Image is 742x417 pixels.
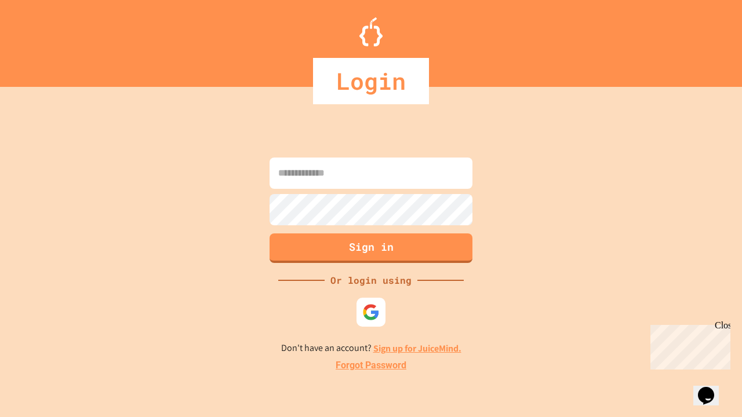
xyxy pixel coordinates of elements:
a: Forgot Password [336,359,406,372]
a: Sign up for JuiceMind. [373,342,461,354]
iframe: chat widget [646,320,730,370]
div: Chat with us now!Close [5,5,80,74]
img: Logo.svg [359,17,383,46]
div: Login [313,58,429,104]
iframe: chat widget [693,371,730,405]
img: google-icon.svg [362,303,380,321]
div: Or login using [325,273,417,287]
p: Don't have an account? [281,341,461,356]
button: Sign in [270,233,472,263]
